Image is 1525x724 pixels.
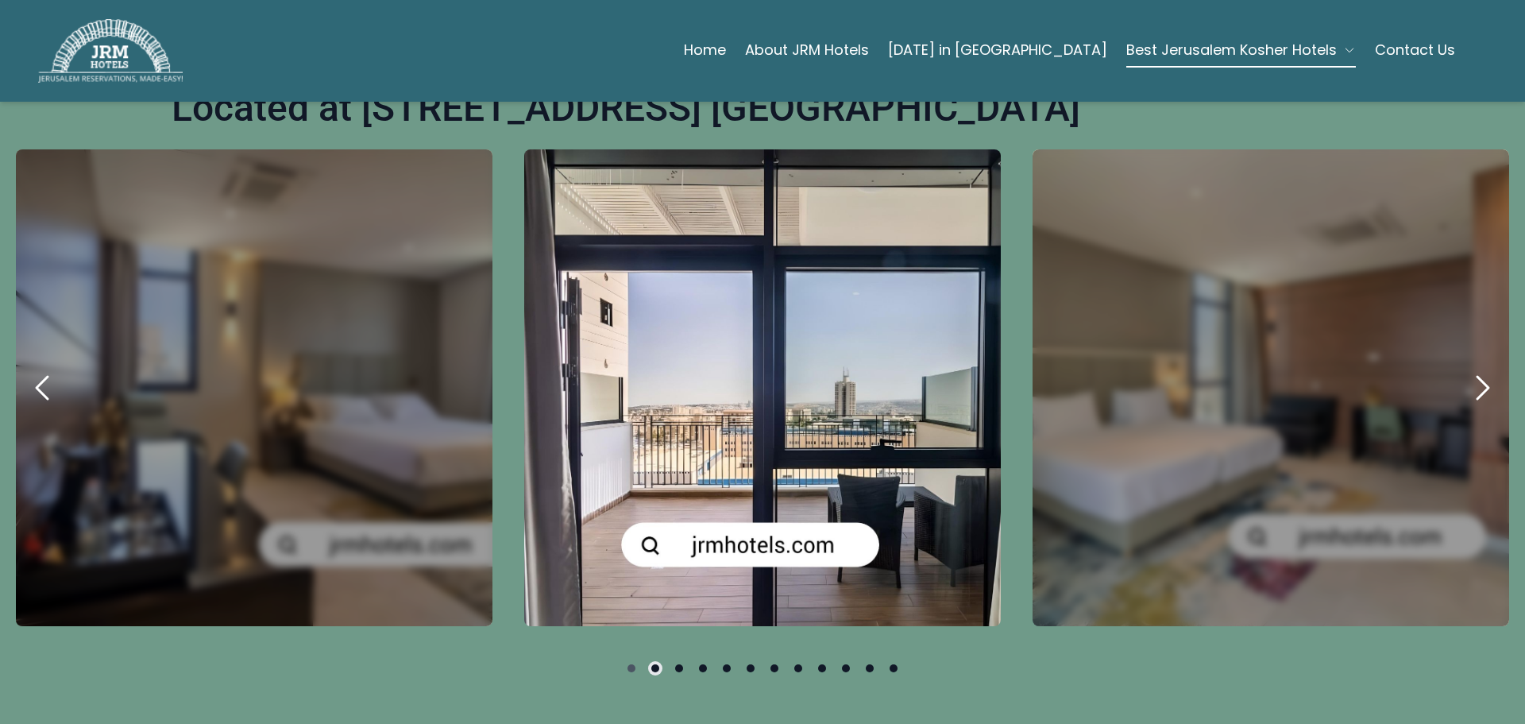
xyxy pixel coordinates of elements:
[888,34,1107,66] a: [DATE] in [GEOGRAPHIC_DATA]
[1375,34,1455,66] a: Contact Us
[172,86,1080,130] h1: Located at [STREET_ADDRESS] [GEOGRAPHIC_DATA]
[1126,39,1337,61] span: Best Jerusalem Kosher Hotels
[38,19,183,83] img: JRM Hotels
[745,34,869,66] a: About JRM Hotels
[16,361,70,415] button: previous
[1126,34,1356,66] button: Best Jerusalem Kosher Hotels
[684,34,726,66] a: Home
[1455,361,1509,415] button: next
